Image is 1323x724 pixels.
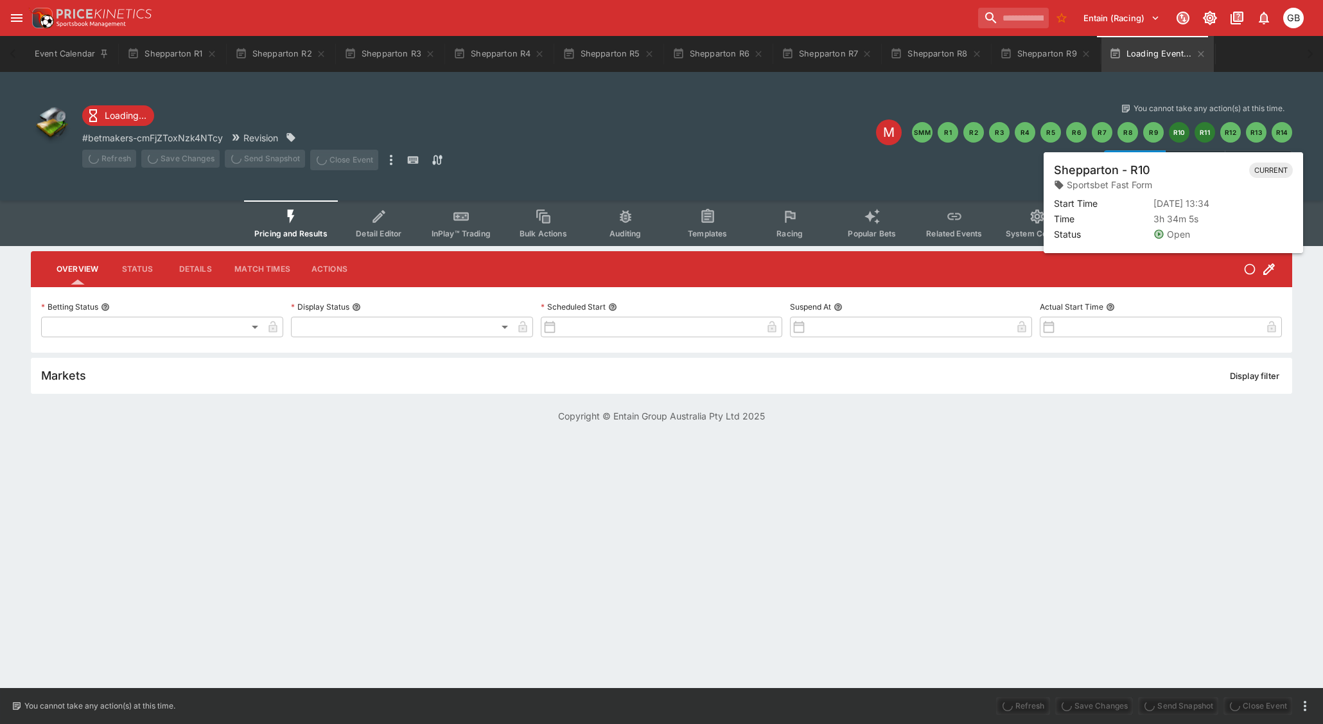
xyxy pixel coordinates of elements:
[938,122,958,143] button: R1
[1066,122,1087,143] button: R6
[291,301,349,312] p: Display Status
[541,301,606,312] p: Scheduled Start
[555,36,661,72] button: Shepparton R5
[1195,122,1215,143] button: R11
[1006,229,1069,238] span: System Controls
[688,229,727,238] span: Templates
[301,254,358,285] button: Actions
[337,36,443,72] button: Shepparton R3
[1246,154,1286,167] p: Auto-Save
[1143,122,1164,143] button: R9
[774,36,880,72] button: Shepparton R7
[1092,122,1112,143] button: R7
[1015,122,1035,143] button: R4
[1225,6,1249,30] button: Documentation
[926,229,982,238] span: Related Events
[57,21,126,27] img: Sportsbook Management
[1169,122,1189,143] button: R10
[992,36,1099,72] button: Shepparton R9
[28,5,54,31] img: PriceKinetics Logo
[1040,301,1103,312] p: Actual Start Time
[41,301,98,312] p: Betting Status
[31,103,72,144] img: other.png
[848,229,896,238] span: Popular Bets
[1220,122,1241,143] button: R12
[27,36,117,72] button: Event Calendar
[989,122,1010,143] button: R3
[119,36,224,72] button: Shepparton R1
[1125,154,1160,167] p: Overtype
[105,109,146,122] p: Loading...
[446,36,552,72] button: Shepparton R4
[224,254,301,285] button: Match Times
[1134,103,1284,114] p: You cannot take any action(s) at this time.
[1252,6,1275,30] button: Notifications
[520,229,567,238] span: Bulk Actions
[609,229,641,238] span: Auditing
[912,122,933,143] button: SMM
[790,301,831,312] p: Suspend At
[24,700,175,712] p: You cannot take any action(s) at this time.
[776,229,803,238] span: Racing
[1246,122,1266,143] button: R13
[665,36,771,72] button: Shepparton R6
[876,119,902,145] div: Edit Meeting
[244,200,1079,246] div: Event type filters
[1272,122,1292,143] button: R14
[109,254,166,285] button: Status
[1101,36,1214,72] button: Loading Event...
[1051,8,1072,28] button: No Bookmarks
[432,229,491,238] span: InPlay™ Trading
[166,254,224,285] button: Details
[5,6,28,30] button: open drawer
[383,150,399,170] button: more
[41,368,86,383] h5: Markets
[243,131,278,145] p: Revision
[1186,154,1219,167] p: Override
[227,36,334,72] button: Shepparton R2
[1040,122,1061,143] button: R5
[254,229,328,238] span: Pricing and Results
[978,8,1049,28] input: search
[1222,366,1287,386] button: Display filter
[1117,122,1138,143] button: R8
[356,229,401,238] span: Detail Editor
[963,122,984,143] button: R2
[1279,4,1308,32] button: Gary Brigginshaw
[1198,6,1222,30] button: Toggle light/dark mode
[1297,698,1313,714] button: more
[57,9,152,19] img: PriceKinetics
[46,254,109,285] button: Overview
[1171,6,1195,30] button: Connected to PK
[1104,150,1292,170] div: Start From
[882,36,989,72] button: Shepparton R8
[912,122,1292,143] nav: pagination navigation
[82,131,223,145] p: Copy To Clipboard
[1283,8,1304,28] div: Gary Brigginshaw
[1076,8,1168,28] button: Select Tenant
